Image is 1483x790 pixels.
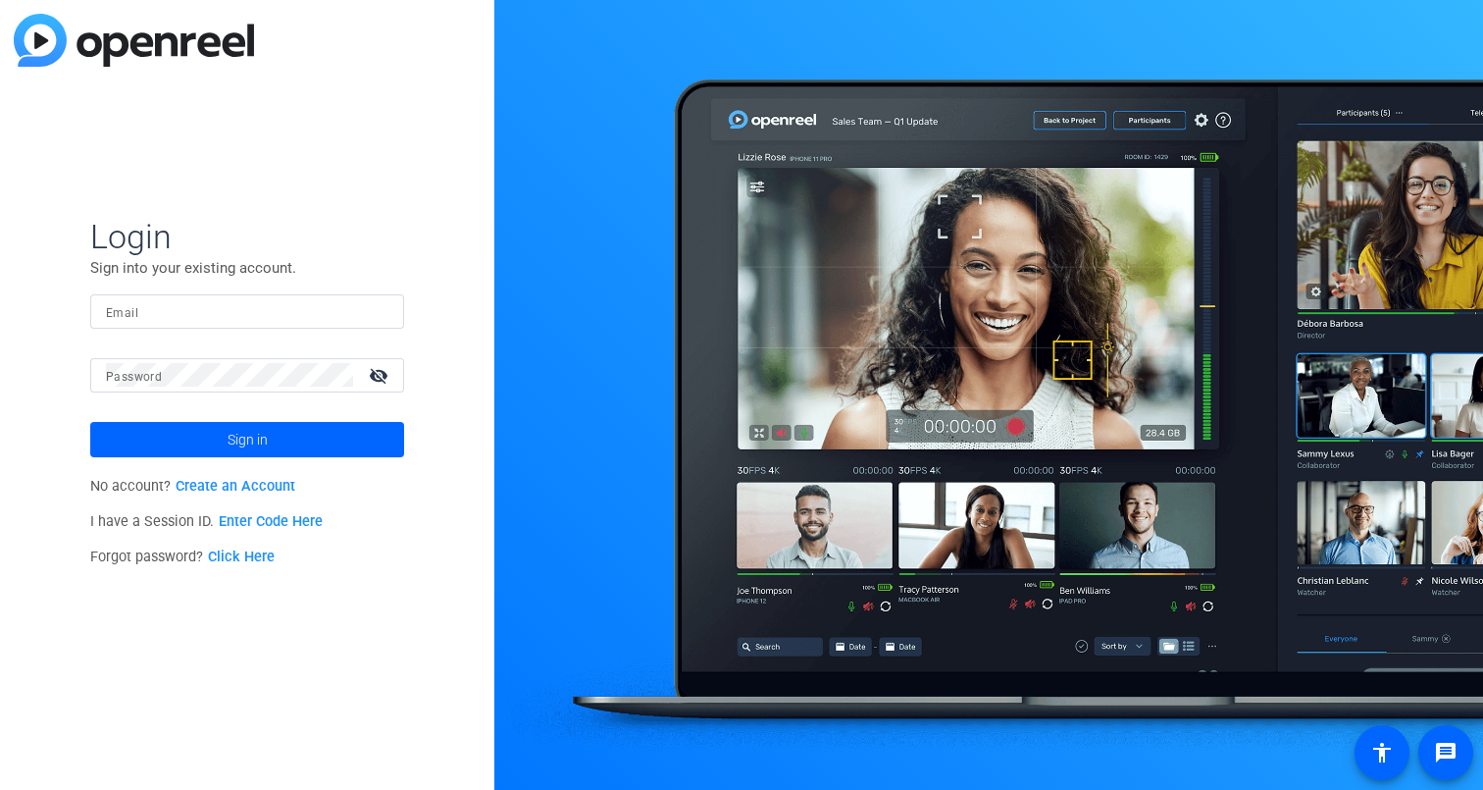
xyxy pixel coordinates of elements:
[1370,741,1394,764] mat-icon: accessibility
[228,415,268,464] span: Sign in
[90,549,275,565] span: Forgot password?
[90,513,323,530] span: I have a Session ID.
[106,306,138,320] mat-label: Email
[176,478,295,495] a: Create an Account
[14,14,254,67] img: blue-gradient.svg
[208,549,275,565] a: Click Here
[90,422,404,457] button: Sign in
[90,216,404,257] span: Login
[106,299,388,323] input: Enter Email Address
[106,370,162,384] mat-label: Password
[90,478,295,495] span: No account?
[1434,741,1457,764] mat-icon: message
[90,257,404,279] p: Sign into your existing account.
[357,361,404,390] mat-icon: visibility_off
[219,513,323,530] a: Enter Code Here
